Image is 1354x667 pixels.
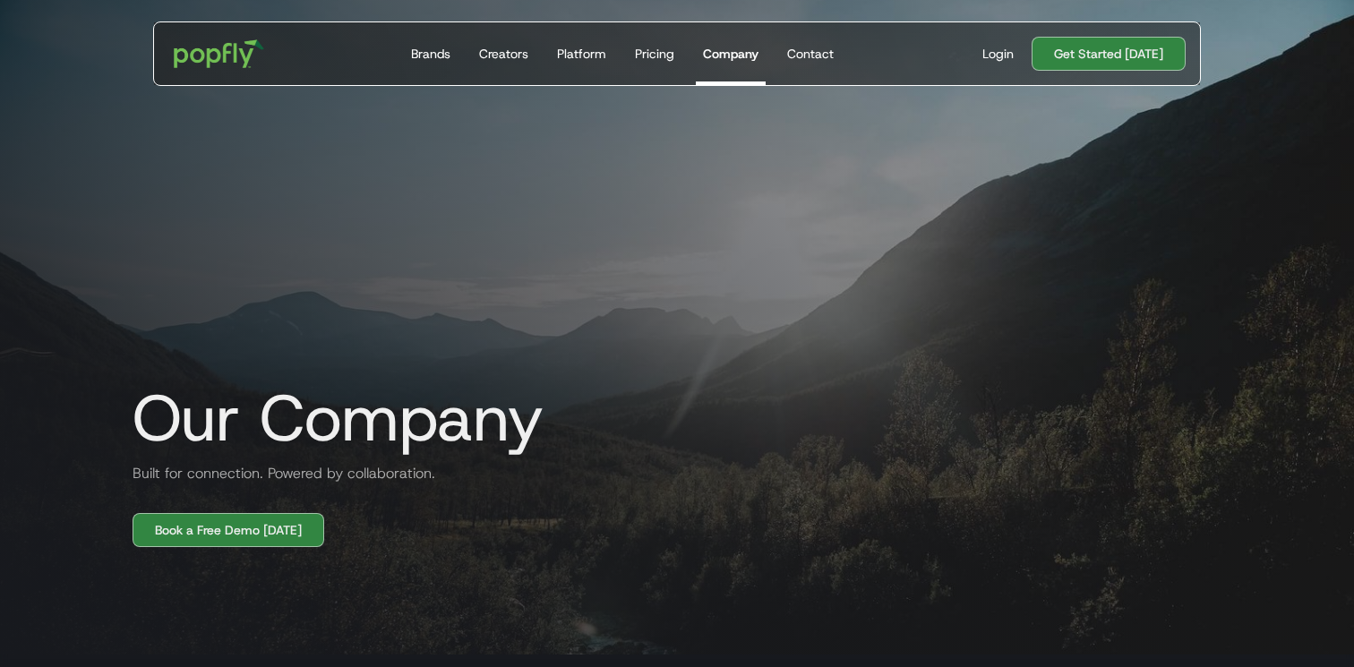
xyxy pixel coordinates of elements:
a: Get Started [DATE] [1032,37,1186,71]
div: Pricing [635,45,674,63]
a: Book a Free Demo [DATE] [133,513,324,547]
h1: Our Company [118,382,544,454]
div: Platform [557,45,606,63]
a: Pricing [628,22,681,85]
a: Platform [550,22,613,85]
a: Contact [780,22,841,85]
a: Login [975,45,1021,63]
div: Login [982,45,1014,63]
a: Creators [472,22,536,85]
h2: Built for connection. Powered by collaboration. [118,463,435,484]
div: Contact [787,45,834,63]
a: Company [696,22,766,85]
a: Brands [404,22,458,85]
div: Creators [479,45,528,63]
a: home [161,27,277,81]
div: Brands [411,45,450,63]
div: Company [703,45,758,63]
